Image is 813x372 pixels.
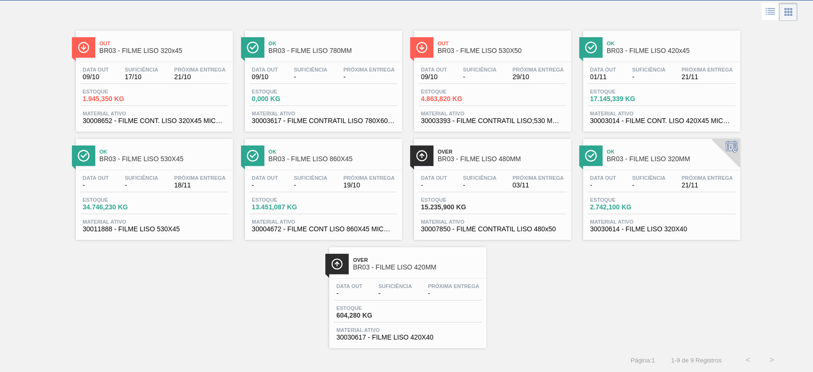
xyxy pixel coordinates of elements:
[421,111,564,116] span: Material ativo
[590,204,657,211] span: 2.742,100 KG
[269,155,397,163] span: BR03 - FILME LISO 860X45
[576,132,745,240] a: ÍconeOkBR03 - FILME LISO 320MMData out-Suficiência-Próxima Entrega21/11Estoque2.742,100 KGMateria...
[343,73,395,81] span: -
[252,111,395,116] span: Material ativo
[585,41,597,53] img: Ícone
[590,117,733,124] span: 30003014 - FILME CONT. LISO 420X45 MICRAS
[421,73,447,81] span: 09/10
[83,67,109,72] span: Data out
[590,111,733,116] span: Material ativo
[336,312,403,319] span: 604,280 KG
[252,73,278,81] span: 09/10
[512,73,564,81] span: 29/10
[125,67,158,72] span: Suficiência
[294,73,327,81] span: -
[682,73,733,81] span: 21/11
[247,150,259,162] img: Ícone
[238,132,407,240] a: ÍconeOkBR03 - FILME LISO 860X45Data out-Suficiência-Próxima Entrega19/10Estoque13.451,087 KGMater...
[322,240,491,348] a: ÍconeOverBR03 - FILME LISO 420MMData out-Suficiência-Próxima Entrega-Estoque604,280 KGMaterial at...
[421,204,488,211] span: 15.235,900 KG
[83,111,226,116] span: Material ativo
[416,41,428,53] img: Ícone
[336,334,479,341] span: 30030617 - FILME LISO 420X40
[343,182,395,189] span: 19/10
[83,175,109,181] span: Data out
[421,197,488,203] span: Estoque
[438,47,566,54] span: BR03 - FILME LISO 530X50
[416,150,428,162] img: Ícone
[421,95,488,103] span: 4.863,820 KG
[463,73,496,81] span: -
[83,89,150,94] span: Estoque
[174,182,226,189] span: 18/11
[252,219,395,225] span: Material ativo
[590,175,616,181] span: Data out
[100,47,228,54] span: BR03 - FILME LISO 320x45
[632,182,665,189] span: -
[294,182,327,189] span: -
[269,149,397,155] span: Ok
[421,226,564,233] span: 30007850 - FILME CONTRATIL LISO 480x50
[607,149,735,155] span: Ok
[294,175,327,181] span: Suficiência
[576,23,745,132] a: ÍconeOkBR03 - FILME LISO 420x45Data out01/11Suficiência-Próxima Entrega21/11Estoque17.145,339 KGM...
[378,290,412,297] span: -
[669,357,722,364] span: 1 - 9 de 9 Registros
[336,290,362,297] span: -
[336,283,362,289] span: Data out
[438,155,566,163] span: BR03 - FILME LISO 480MM
[336,305,403,311] span: Estoque
[463,182,496,189] span: -
[631,357,655,364] span: Página : 1
[83,117,226,124] span: 30008652 - FILME CONT. LISO 320X45 MICRAS
[238,23,407,132] a: ÍconeOkBR03 - FILME LISO 780MMData out09/10Suficiência-Próxima Entrega-Estoque0,000 KGMaterial at...
[632,73,665,81] span: -
[252,175,278,181] span: Data out
[83,204,150,211] span: 34.746,230 KG
[331,258,343,270] img: Ícone
[590,67,616,72] span: Data out
[336,327,479,333] span: Material ativo
[83,219,226,225] span: Material ativo
[343,175,395,181] span: Próxima Entrega
[378,283,412,289] span: Suficiência
[607,41,735,46] span: Ok
[69,23,238,132] a: ÍconeOutBR03 - FILME LISO 320x45Data out09/10Suficiência17/10Próxima Entrega21/10Estoque1.945,350...
[736,348,760,372] button: <
[512,182,564,189] span: 03/11
[590,73,616,81] span: 01/11
[590,89,657,94] span: Estoque
[512,67,564,72] span: Próxima Entrega
[421,219,564,225] span: Material ativo
[682,175,733,181] span: Próxima Entrega
[779,3,797,21] div: Visão em Cards
[78,150,90,162] img: Ícone
[590,219,733,225] span: Material ativo
[590,95,657,103] span: 17.145,339 KG
[428,290,479,297] span: -
[252,67,278,72] span: Data out
[463,67,496,72] span: Suficiência
[607,47,735,54] span: BR03 - FILME LISO 420x45
[269,47,397,54] span: BR03 - FILME LISO 780MM
[69,132,238,240] a: ÍconeOkBR03 - FILME LISO 530X45Data out-Suficiência-Próxima Entrega18/11Estoque34.746,230 KGMater...
[83,95,150,103] span: 1.945,350 KG
[247,41,259,53] img: Ícone
[590,226,733,233] span: 30030614 - FILME LISO 320X40
[632,175,665,181] span: Suficiência
[343,67,395,72] span: Próxima Entrega
[353,257,482,263] span: Over
[100,155,228,163] span: BR03 - FILME LISO 530X45
[438,149,566,155] span: Over
[78,41,90,53] img: Ícone
[353,264,482,271] span: BR03 - FILME LISO 420MM
[421,175,447,181] span: Data out
[421,89,488,94] span: Estoque
[100,149,228,155] span: Ok
[607,155,735,163] span: BR03 - FILME LISO 320MM
[252,117,395,124] span: 30003617 - FILME CONTRATIL LISO 780X60 MICRA;FILME
[252,204,319,211] span: 13.451,087 KG
[407,132,576,240] a: ÍconeOverBR03 - FILME LISO 480MMData out-Suficiência-Próxima Entrega03/11Estoque15.235,900 KGMate...
[100,41,228,46] span: Out
[421,67,447,72] span: Data out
